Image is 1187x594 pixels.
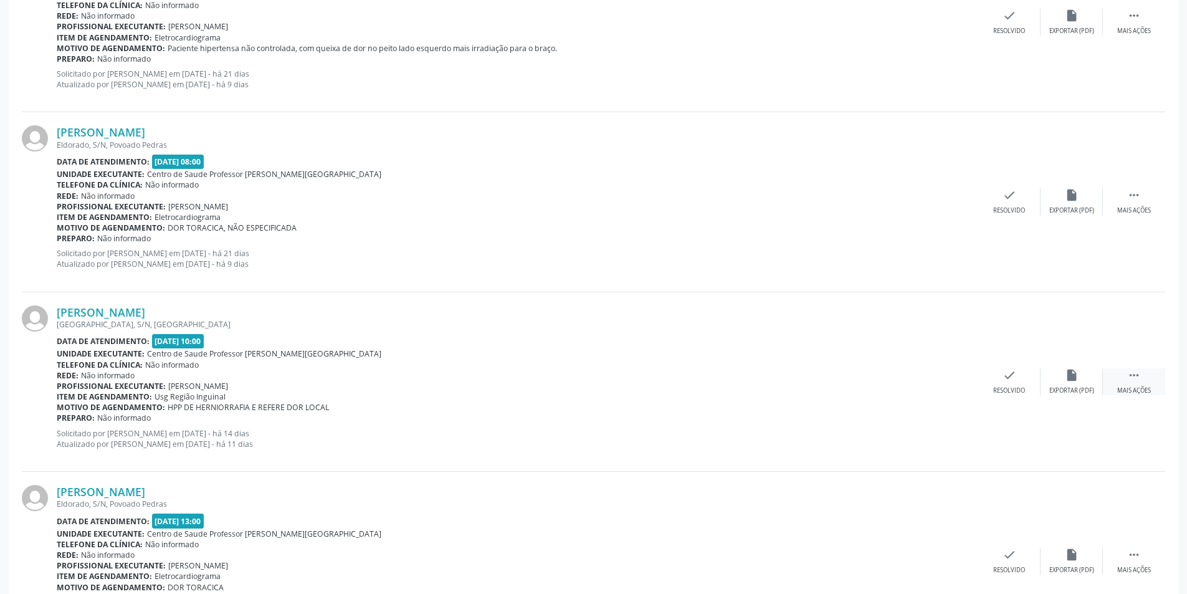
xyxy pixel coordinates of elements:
i:  [1127,9,1141,22]
div: Exportar (PDF) [1049,206,1094,215]
div: Exportar (PDF) [1049,27,1094,36]
i: insert_drive_file [1065,368,1079,382]
div: Resolvido [993,27,1025,36]
span: Usg Região Inguinal [155,391,226,402]
div: Exportar (PDF) [1049,566,1094,575]
div: Resolvido [993,206,1025,215]
span: [DATE] 08:00 [152,155,204,169]
div: Mais ações [1117,206,1151,215]
b: Preparo: [57,54,95,64]
img: img [22,305,48,332]
span: Não informado [81,191,135,201]
span: Centro de Saude Professor [PERSON_NAME][GEOGRAPHIC_DATA] [147,169,381,180]
b: Preparo: [57,233,95,244]
b: Profissional executante: [57,560,166,571]
b: Rede: [57,11,79,21]
b: Motivo de agendamento: [57,582,165,593]
span: Eletrocardiograma [155,571,221,582]
div: Exportar (PDF) [1049,386,1094,395]
b: Telefone da clínica: [57,539,143,550]
i: check [1003,188,1016,202]
i:  [1127,188,1141,202]
b: Item de agendamento: [57,571,152,582]
b: Data de atendimento: [57,516,150,527]
div: Mais ações [1117,386,1151,395]
b: Unidade executante: [57,529,145,539]
a: [PERSON_NAME] [57,305,145,319]
span: Não informado [81,11,135,21]
span: [DATE] 13:00 [152,514,204,528]
span: Não informado [81,370,135,381]
i: insert_drive_file [1065,188,1079,202]
b: Motivo de agendamento: [57,402,165,413]
b: Unidade executante: [57,169,145,180]
div: [GEOGRAPHIC_DATA], S/N, [GEOGRAPHIC_DATA] [57,319,978,330]
span: Não informado [145,180,199,190]
a: [PERSON_NAME] [57,125,145,139]
b: Telefone da clínica: [57,360,143,370]
div: Resolvido [993,386,1025,395]
span: [PERSON_NAME] [168,560,228,571]
b: Profissional executante: [57,21,166,32]
span: Paciente hipertensa não controlada, com queixa de dor no peito lado esquerdo mais irradiação para... [168,43,557,54]
span: DOR TORACICA [168,582,224,593]
i: check [1003,368,1016,382]
b: Data de atendimento: [57,336,150,347]
b: Profissional executante: [57,381,166,391]
span: DOR TORACICA, NÃO ESPECIFICADA [168,223,297,233]
b: Motivo de agendamento: [57,43,165,54]
span: Centro de Saude Professor [PERSON_NAME][GEOGRAPHIC_DATA] [147,529,381,539]
i: check [1003,548,1016,562]
span: Não informado [145,539,199,550]
span: [PERSON_NAME] [168,381,228,391]
b: Preparo: [57,413,95,423]
b: Profissional executante: [57,201,166,212]
img: img [22,485,48,511]
p: Solicitado por [PERSON_NAME] em [DATE] - há 14 dias Atualizado por [PERSON_NAME] em [DATE] - há 1... [57,428,978,449]
span: [DATE] 10:00 [152,334,204,348]
div: Mais ações [1117,27,1151,36]
i: check [1003,9,1016,22]
i: insert_drive_file [1065,9,1079,22]
span: Eletrocardiograma [155,32,221,43]
i:  [1127,368,1141,382]
div: Mais ações [1117,566,1151,575]
span: Não informado [145,360,199,370]
span: [PERSON_NAME] [168,21,228,32]
img: img [22,125,48,151]
div: Eldorado, S/N, Povoado Pedras [57,499,978,509]
p: Solicitado por [PERSON_NAME] em [DATE] - há 21 dias Atualizado por [PERSON_NAME] em [DATE] - há 9... [57,69,978,90]
div: Eldorado, S/N, Povoado Pedras [57,140,978,150]
span: Não informado [97,233,151,244]
b: Unidade executante: [57,348,145,359]
div: Resolvido [993,566,1025,575]
i: insert_drive_file [1065,548,1079,562]
span: Não informado [97,413,151,423]
i:  [1127,548,1141,562]
p: Solicitado por [PERSON_NAME] em [DATE] - há 21 dias Atualizado por [PERSON_NAME] em [DATE] - há 9... [57,248,978,269]
b: Motivo de agendamento: [57,223,165,233]
b: Rede: [57,370,79,381]
b: Rede: [57,550,79,560]
span: Não informado [97,54,151,64]
a: [PERSON_NAME] [57,485,145,499]
span: Eletrocardiograma [155,212,221,223]
b: Telefone da clínica: [57,180,143,190]
b: Rede: [57,191,79,201]
b: Item de agendamento: [57,212,152,223]
b: Data de atendimento: [57,156,150,167]
b: Item de agendamento: [57,32,152,43]
span: [PERSON_NAME] [168,201,228,212]
b: Item de agendamento: [57,391,152,402]
span: Centro de Saude Professor [PERSON_NAME][GEOGRAPHIC_DATA] [147,348,381,359]
span: Não informado [81,550,135,560]
span: HPP DE HERNIORRAFIA E REFERE DOR LOCAL [168,402,329,413]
